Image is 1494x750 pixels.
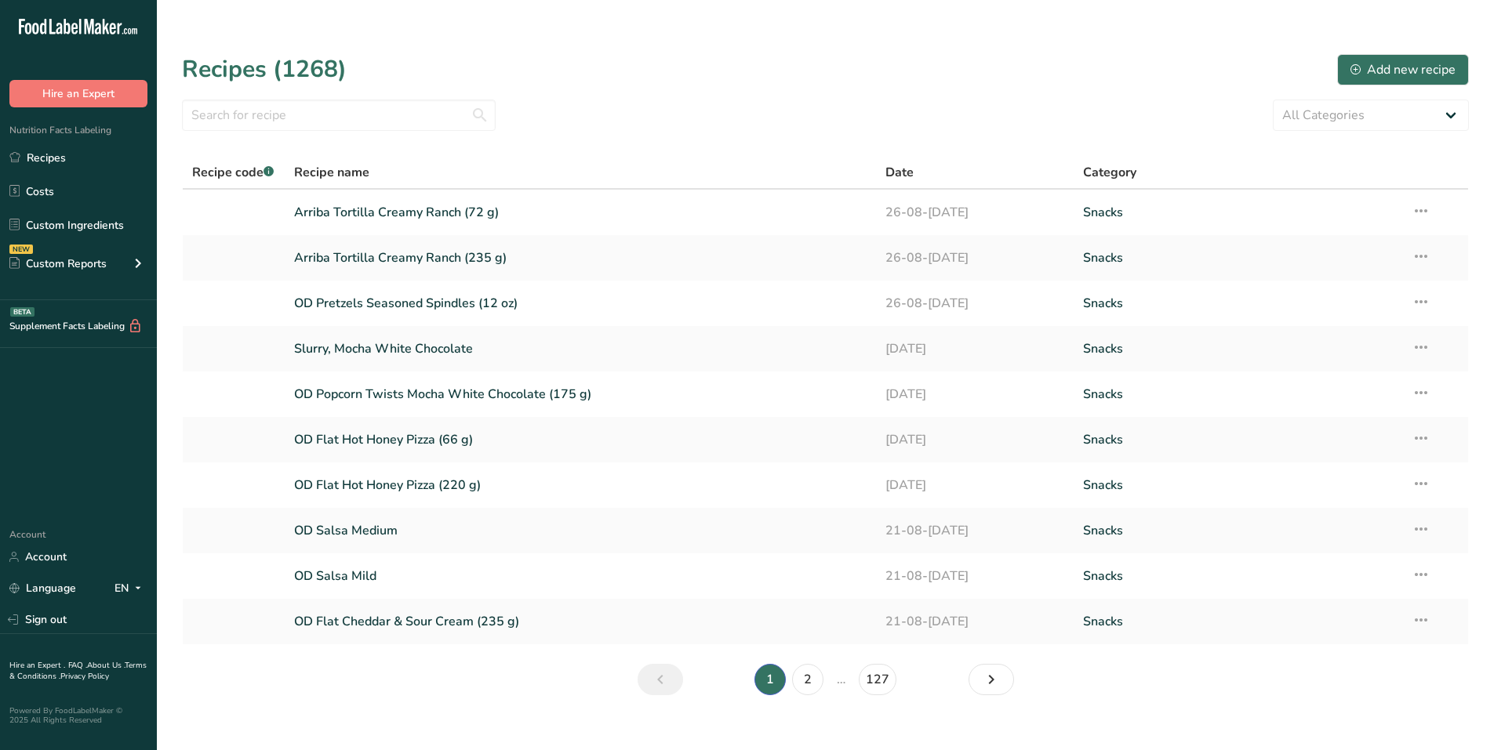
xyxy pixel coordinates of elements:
[885,514,1064,547] a: 21-08-[DATE]
[885,378,1064,411] a: [DATE]
[9,660,65,671] a: Hire an Expert .
[294,332,867,365] a: Slurry, Mocha White Chocolate
[9,80,147,107] button: Hire an Expert
[1083,560,1393,592] a: Snacks
[969,664,1014,695] a: Next page
[1083,605,1393,638] a: Snacks
[885,469,1064,502] a: [DATE]
[1083,287,1393,320] a: Snacks
[1083,241,1393,274] a: Snacks
[859,664,896,695] a: Page 127.
[885,560,1064,592] a: 21-08-[DATE]
[294,196,867,229] a: Arriba Tortilla Creamy Ranch (72 g)
[1083,423,1393,456] a: Snacks
[182,100,496,131] input: Search for recipe
[294,241,867,274] a: Arriba Tortilla Creamy Ranch (235 g)
[9,706,147,725] div: Powered By FoodLabelMaker © 2025 All Rights Reserved
[9,574,76,602] a: Language
[294,605,867,638] a: OD Flat Cheddar & Sour Cream (235 g)
[1337,54,1469,85] button: Add new recipe
[87,660,125,671] a: About Us .
[1083,163,1136,182] span: Category
[192,164,274,181] span: Recipe code
[885,196,1064,229] a: 26-08-[DATE]
[792,664,823,695] a: Page 2.
[294,423,867,456] a: OD Flat Hot Honey Pizza (66 g)
[294,378,867,411] a: OD Popcorn Twists Mocha White Chocolate (175 g)
[115,579,147,598] div: EN
[885,241,1064,274] a: 26-08-[DATE]
[885,605,1064,638] a: 21-08-[DATE]
[9,245,33,254] div: NEW
[1083,332,1393,365] a: Snacks
[1083,196,1393,229] a: Snacks
[294,287,867,320] a: OD Pretzels Seasoned Spindles (12 oz)
[885,332,1064,365] a: [DATE]
[638,664,683,695] a: Previous page
[294,514,867,547] a: OD Salsa Medium
[1083,378,1393,411] a: Snacks
[294,560,867,592] a: OD Salsa Mild
[1083,514,1393,547] a: Snacks
[885,287,1064,320] a: 26-08-[DATE]
[9,660,147,682] a: Terms & Conditions .
[885,423,1064,456] a: [DATE]
[182,52,347,87] h1: Recipes (1268)
[10,307,35,317] div: BETA
[885,163,914,182] span: Date
[1441,697,1478,734] iframe: Intercom live chat
[68,660,87,671] a: FAQ .
[1083,469,1393,502] a: Snacks
[294,469,867,502] a: OD Flat Hot Honey Pizza (220 g)
[60,671,109,682] a: Privacy Policy
[9,255,107,272] div: Custom Reports
[294,163,369,182] span: Recipe name
[1350,60,1456,79] div: Add new recipe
